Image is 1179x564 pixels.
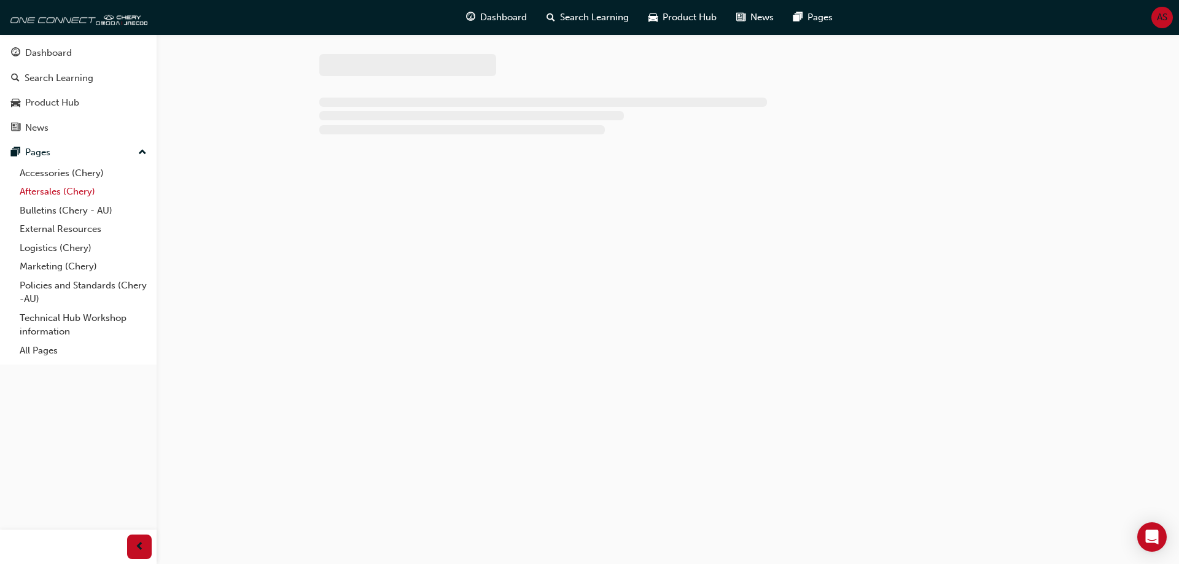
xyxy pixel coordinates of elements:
[135,539,144,555] span: prev-icon
[11,48,20,59] span: guage-icon
[15,341,152,360] a: All Pages
[663,10,717,25] span: Product Hub
[25,96,79,110] div: Product Hub
[11,73,20,84] span: search-icon
[5,42,152,64] a: Dashboard
[560,10,629,25] span: Search Learning
[5,67,152,90] a: Search Learning
[15,182,152,201] a: Aftersales (Chery)
[784,5,842,30] a: pages-iconPages
[466,10,475,25] span: guage-icon
[25,46,72,60] div: Dashboard
[15,239,152,258] a: Logistics (Chery)
[648,10,658,25] span: car-icon
[15,201,152,220] a: Bulletins (Chery - AU)
[15,220,152,239] a: External Resources
[480,10,527,25] span: Dashboard
[639,5,726,30] a: car-iconProduct Hub
[1151,7,1173,28] button: AS
[1157,10,1167,25] span: AS
[15,257,152,276] a: Marketing (Chery)
[6,5,147,29] img: oneconnect
[15,309,152,341] a: Technical Hub Workshop information
[1137,522,1167,552] div: Open Intercom Messenger
[15,276,152,309] a: Policies and Standards (Chery -AU)
[5,117,152,139] a: News
[11,123,20,134] span: news-icon
[750,10,774,25] span: News
[11,98,20,109] span: car-icon
[5,39,152,141] button: DashboardSearch LearningProduct HubNews
[5,91,152,114] a: Product Hub
[25,121,49,135] div: News
[726,5,784,30] a: news-iconNews
[807,10,833,25] span: Pages
[25,145,50,160] div: Pages
[793,10,803,25] span: pages-icon
[138,145,147,161] span: up-icon
[456,5,537,30] a: guage-iconDashboard
[537,5,639,30] a: search-iconSearch Learning
[736,10,745,25] span: news-icon
[15,164,152,183] a: Accessories (Chery)
[5,141,152,164] button: Pages
[547,10,555,25] span: search-icon
[11,147,20,158] span: pages-icon
[25,71,93,85] div: Search Learning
